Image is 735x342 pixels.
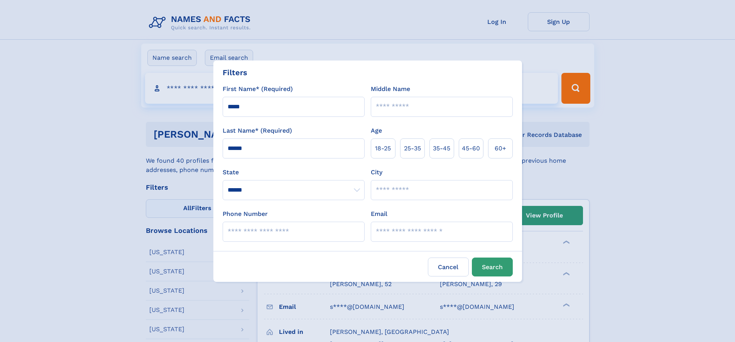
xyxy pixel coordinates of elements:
[223,67,247,78] div: Filters
[223,209,268,219] label: Phone Number
[472,258,513,276] button: Search
[495,144,506,153] span: 60+
[428,258,469,276] label: Cancel
[371,209,387,219] label: Email
[433,144,450,153] span: 35‑45
[223,126,292,135] label: Last Name* (Required)
[375,144,391,153] span: 18‑25
[223,168,365,177] label: State
[371,126,382,135] label: Age
[404,144,421,153] span: 25‑35
[371,84,410,94] label: Middle Name
[462,144,480,153] span: 45‑60
[223,84,293,94] label: First Name* (Required)
[371,168,382,177] label: City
